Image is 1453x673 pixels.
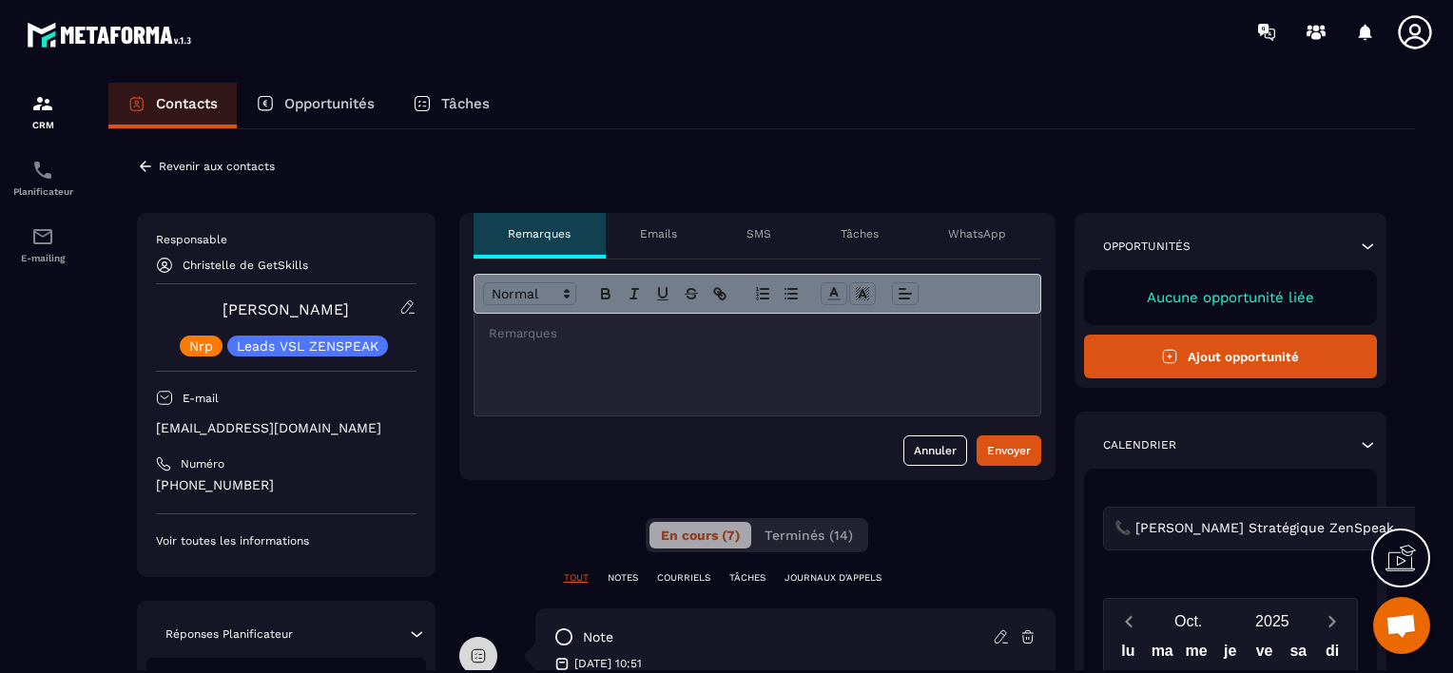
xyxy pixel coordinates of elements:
[1103,239,1191,254] p: Opportunités
[1230,605,1314,638] button: Open years overlay
[156,232,417,247] p: Responsable
[5,186,81,197] p: Planificateur
[657,571,710,585] p: COURRIELS
[183,259,308,272] p: Christelle de GetSkills
[284,95,375,112] p: Opportunités
[508,226,571,241] p: Remarques
[1281,638,1315,671] div: sa
[156,95,218,112] p: Contacts
[31,225,54,248] img: email
[5,120,81,130] p: CRM
[181,456,224,471] p: Numéro
[841,226,879,241] p: Tâches
[1145,638,1179,671] div: ma
[1112,608,1147,634] button: Previous month
[903,435,967,466] button: Annuler
[5,144,81,211] a: schedulerschedulerPlanificateur
[5,78,81,144] a: formationformationCRM
[640,226,677,241] p: Emails
[765,528,853,543] span: Terminés (14)
[31,159,54,182] img: scheduler
[649,522,751,548] button: En cours (7)
[1147,605,1230,638] button: Open months overlay
[394,83,509,128] a: Tâches
[608,571,638,585] p: NOTES
[441,95,490,112] p: Tâches
[237,339,378,353] p: Leads VSL ZENSPEAK
[1111,518,1399,539] span: 📞 [PERSON_NAME] Stratégique ZenSpeak
[987,441,1031,460] div: Envoyer
[31,92,54,115] img: formation
[1315,638,1349,671] div: di
[165,626,293,642] p: Réponses Planificateur
[108,83,237,128] a: Contacts
[1084,335,1378,378] button: Ajout opportunité
[1314,608,1349,634] button: Next month
[1103,437,1176,452] p: Calendrier
[1373,597,1430,654] div: Ouvrir le chat
[977,435,1041,466] button: Envoyer
[223,300,349,318] a: [PERSON_NAME]
[156,533,417,548] p: Voir toutes les informations
[156,419,417,437] p: [EMAIL_ADDRESS][DOMAIN_NAME]
[183,391,219,406] p: E-mail
[189,339,213,353] p: Nrp
[1399,518,1413,539] input: Search for option
[237,83,394,128] a: Opportunités
[661,528,740,543] span: En cours (7)
[5,253,81,263] p: E-mailing
[948,226,1006,241] p: WhatsApp
[1179,638,1213,671] div: me
[785,571,881,585] p: JOURNAUX D'APPELS
[729,571,765,585] p: TÂCHES
[5,211,81,278] a: emailemailE-mailing
[583,628,613,646] p: note
[1112,638,1146,671] div: lu
[753,522,864,548] button: Terminés (14)
[1213,638,1248,671] div: je
[1103,289,1359,306] p: Aucune opportunité liée
[746,226,771,241] p: SMS
[27,17,198,52] img: logo
[574,656,642,671] p: [DATE] 10:51
[156,476,417,494] p: [PHONE_NUMBER]
[1248,638,1282,671] div: ve
[564,571,589,585] p: TOUT
[1103,507,1440,550] div: Search for option
[159,160,275,173] p: Revenir aux contacts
